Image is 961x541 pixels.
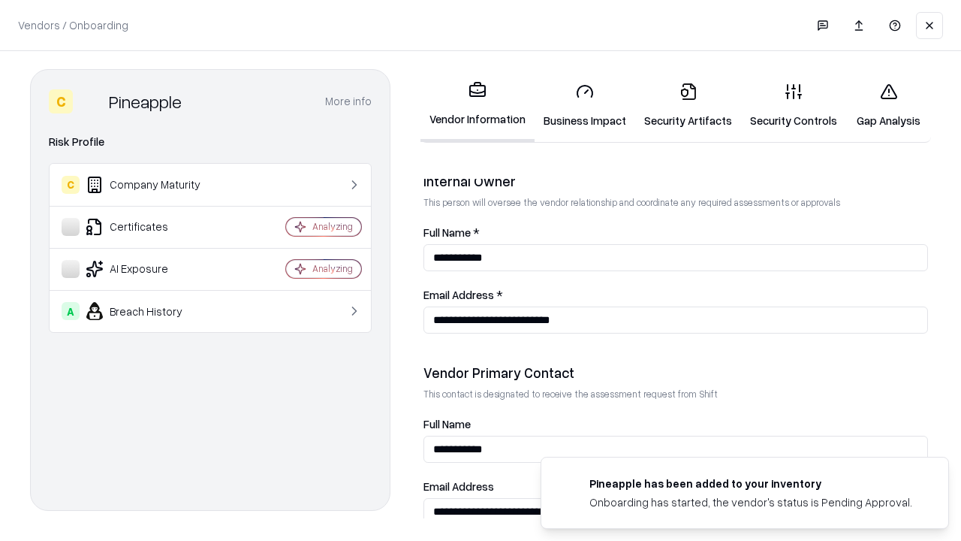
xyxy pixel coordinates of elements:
img: Pineapple [79,89,103,113]
div: Analyzing [312,262,353,275]
div: A [62,302,80,320]
div: C [49,89,73,113]
button: More info [325,88,372,115]
div: Risk Profile [49,133,372,151]
label: Full Name [423,419,928,430]
div: Analyzing [312,220,353,233]
a: Gap Analysis [846,71,931,141]
div: Vendor Primary Contact [423,364,928,382]
a: Vendor Information [420,69,535,142]
a: Security Artifacts [635,71,741,141]
p: Vendors / Onboarding [18,17,128,33]
div: Onboarding has started, the vendor's status is Pending Approval. [589,494,912,510]
label: Email Address * [423,289,928,301]
label: Email Address [423,481,928,492]
div: Internal Owner [423,172,928,190]
div: Pineapple [109,89,182,113]
a: Business Impact [535,71,635,141]
p: This contact is designated to receive the assessment request from Shift [423,388,928,400]
div: Breach History [62,302,241,320]
div: Certificates [62,218,241,236]
p: This person will oversee the vendor relationship and coordinate any required assessments or appro... [423,196,928,209]
div: C [62,176,80,194]
a: Security Controls [741,71,846,141]
div: Company Maturity [62,176,241,194]
div: AI Exposure [62,260,241,278]
label: Full Name * [423,227,928,238]
div: Pineapple has been added to your inventory [589,476,912,491]
img: pineappleenergy.com [559,476,577,494]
